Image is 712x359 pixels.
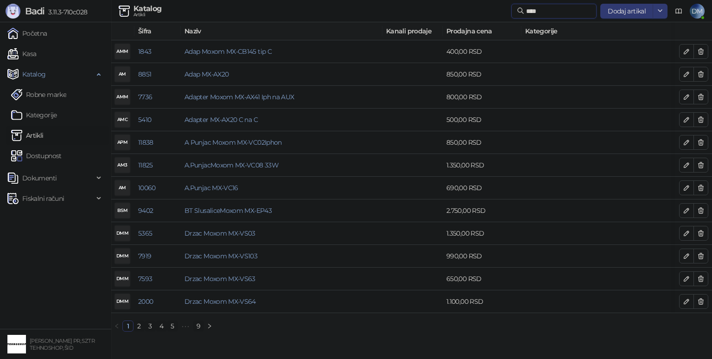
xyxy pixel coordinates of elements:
a: 8851 [138,70,151,78]
a: 7736 [138,93,152,101]
span: 3.11.3-710c028 [44,8,87,16]
th: Šifra [134,22,181,40]
td: Drzac Moxom MX-VS64 [181,290,382,313]
td: 2.750,00 RSD [443,199,521,222]
a: BT SlusaliceMoxom MX-EP43 [184,206,272,215]
a: 4 [156,321,166,331]
button: Dodaj artikal [600,4,653,19]
a: Adap Moxom MX-CB145 tip C [184,47,272,56]
a: 7593 [138,275,152,283]
th: Naziv [181,22,382,40]
div: DMM [115,271,130,286]
li: 5 [167,321,178,332]
td: Drzac Moxom MX-VS103 [181,245,382,268]
a: Kasa [7,45,36,63]
div: Artikli [133,13,162,17]
td: 400,00 RSD [443,40,521,63]
a: ArtikliArtikli [11,126,44,145]
div: BSM [115,203,130,218]
a: Adapter Moxom MX-AX41 Iph na AUX [184,93,294,101]
td: Drzac Moxom MX-VS63 [181,268,382,290]
span: Dodaj artikal [608,7,646,15]
th: Kanali prodaje [382,22,443,40]
a: 10060 [138,184,156,192]
td: 990,00 RSD [443,245,521,268]
a: Dostupnost [11,147,62,165]
li: Sledeća strana [204,321,215,332]
a: 9 [193,321,203,331]
a: 5410 [138,115,151,124]
div: DMM [115,226,130,241]
td: A Punjac Moxom MX-VC02Iphon [181,131,382,154]
a: 5 [167,321,178,331]
a: 11838 [138,138,153,147]
span: DM [690,4,705,19]
img: Logo [6,4,20,19]
div: APM [115,135,130,150]
a: Drzac Moxom MX-VS03 [184,229,255,237]
a: Kategorije [11,106,57,124]
td: Adap Moxom MX-CB145 tip C [181,40,382,63]
a: Adap MX-AX20 [184,70,229,78]
small: [PERSON_NAME] PR, SZTR TEHNOSHOP, ŠID [30,338,95,351]
a: 9402 [138,206,153,215]
button: right [204,321,215,332]
div: Katalog [133,5,162,13]
span: Badi [25,6,44,17]
a: Drzac Moxom MX-VS103 [184,252,257,260]
td: 850,00 RSD [443,131,521,154]
button: left [111,321,122,332]
td: Adapter Moxom MX-AX41 Iph na AUX [181,86,382,109]
a: 3 [145,321,155,331]
a: Robne marke [11,85,66,104]
span: left [114,323,120,329]
td: A.Punjac MX-VC16 [181,177,382,199]
a: 7919 [138,252,151,260]
div: AM [115,67,130,82]
a: 5365 [138,229,152,237]
span: ••• [178,321,193,332]
div: AM3 [115,158,130,173]
li: 1 [122,321,133,332]
a: A.Punjac MX-VC16 [184,184,238,192]
span: right [207,323,212,329]
li: Sledećih 5 Strana [178,321,193,332]
a: A.PunjacMoxom MX-VC08 33W [184,161,279,169]
li: 9 [193,321,204,332]
td: Adapter MX-AX20 C na C [181,109,382,131]
td: 1.350,00 RSD [443,222,521,245]
div: AM [115,180,130,195]
a: 11825 [138,161,153,169]
a: Drzac Moxom MX-VS64 [184,297,256,306]
span: Fiskalni računi [22,189,64,208]
div: DMM [115,249,130,263]
span: Katalog [22,65,46,83]
img: Artikli [119,6,130,17]
a: 1 [123,321,133,331]
a: 2000 [138,297,153,306]
td: A.PunjacMoxom MX-VC08 33W [181,154,382,177]
td: Drzac Moxom MX-VS03 [181,222,382,245]
div: AMC [115,112,130,127]
td: 1.100,00 RSD [443,290,521,313]
li: 4 [156,321,167,332]
img: 64x64-companyLogo-68805acf-9e22-4a20-bcb3-9756868d3d19.jpeg [7,335,26,353]
li: 3 [145,321,156,332]
a: A Punjac Moxom MX-VC02Iphon [184,138,282,147]
td: 850,00 RSD [443,63,521,86]
td: Adap MX-AX20 [181,63,382,86]
a: Početna [7,24,47,43]
div: AMM [115,44,130,59]
th: Prodajna cena [443,22,521,40]
img: Artikli [11,130,22,141]
a: 1843 [138,47,151,56]
span: Dokumenti [22,169,57,187]
li: 2 [133,321,145,332]
td: 500,00 RSD [443,109,521,131]
div: AMM [115,90,130,104]
a: Drzac Moxom MX-VS63 [184,275,255,283]
a: Dokumentacija [671,4,686,19]
td: 800,00 RSD [443,86,521,109]
td: 650,00 RSD [443,268,521,290]
li: Prethodna strana [111,321,122,332]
